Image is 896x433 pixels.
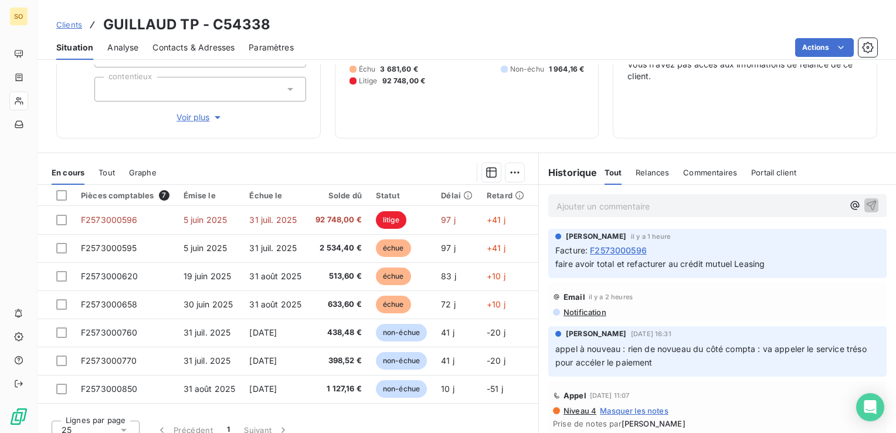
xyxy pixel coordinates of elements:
span: [DATE] [249,384,277,394]
span: 31 août 2025 [184,384,236,394]
span: F2573000850 [81,384,138,394]
span: [DATE] 16:31 [631,330,671,337]
span: F2573000595 [81,243,137,253]
span: Graphe [129,168,157,177]
h6: Historique [539,165,598,180]
span: échue [376,239,411,257]
span: échue [376,296,411,313]
span: 31 août 2025 [249,299,301,309]
span: F2573000596 [81,215,138,225]
span: 31 juil. 2025 [184,327,231,337]
span: Facture : [555,244,588,256]
input: Ajouter une valeur [104,84,114,94]
span: -51 j [487,384,503,394]
span: Masquer les notes [600,406,668,415]
span: [DATE] [249,327,277,337]
span: 5 juin 2025 [184,243,228,253]
span: Prise de notes par [553,419,882,428]
span: 97 j [441,243,456,253]
span: 633,60 € [315,299,362,310]
span: non-échue [376,324,427,341]
span: [PERSON_NAME] [566,329,626,339]
span: il y a 1 heure [631,233,670,240]
span: +41 j [487,215,505,225]
span: 1 964,16 € [549,64,585,75]
div: Open Intercom Messenger [856,393,884,421]
span: Contacts & Adresses [152,42,235,53]
span: +41 j [487,243,505,253]
img: Logo LeanPay [9,407,28,426]
span: 398,52 € [315,355,362,367]
span: [DATE] 11:07 [590,392,630,399]
span: 19 juin 2025 [184,271,232,281]
span: F2573000760 [81,327,138,337]
span: Litige [359,76,378,86]
span: 83 j [441,271,456,281]
span: Appel [564,391,586,400]
span: 31 août 2025 [249,271,301,281]
span: litige [376,211,406,229]
span: Clients [56,20,82,29]
span: 3 681,60 € [380,64,418,75]
div: Statut [376,191,427,200]
span: 438,48 € [315,327,362,339]
span: 1 127,16 € [315,383,362,395]
span: 72 j [441,299,456,309]
span: [PERSON_NAME] [566,231,626,242]
span: Commentaires [683,168,737,177]
span: 30 juin 2025 [184,299,233,309]
span: 513,60 € [315,270,362,282]
span: 41 j [441,327,454,337]
div: Vous n’avez pas accès aux informations de relance de ce client. [627,38,863,124]
span: 92 748,00 € [382,76,426,86]
span: Non-échu [510,64,544,75]
span: Échu [359,64,376,75]
span: [DATE] [249,356,277,366]
span: faire avoir total et refacturer au crédit mutuel Leasing [555,259,765,269]
span: -20 j [487,356,505,366]
div: Échue le [249,191,301,200]
span: non-échue [376,352,427,370]
span: 7 [159,190,169,201]
div: Solde dû [315,191,362,200]
span: Niveau 4 [562,406,596,415]
span: Voir plus [177,111,223,123]
span: 97 j [441,215,456,225]
span: 5 juin 2025 [184,215,228,225]
span: Paramètres [249,42,294,53]
div: Commercial [538,191,597,200]
span: Tout [605,168,622,177]
span: échue [376,268,411,285]
span: Situation [56,42,93,53]
span: F2573000596 [590,244,647,256]
h3: GUILLAUD TP - C54338 [103,14,270,35]
span: Email [564,292,585,302]
div: Retard [487,191,524,200]
span: non-échue [376,380,427,398]
span: F2573000770 [81,356,137,366]
span: [PERSON_NAME] [622,419,685,428]
a: Clients [56,19,82,31]
button: Voir plus [94,111,306,124]
span: +10 j [487,271,505,281]
div: Délai [441,191,473,200]
button: Actions [795,38,854,57]
span: 92 748,00 € [315,214,362,226]
span: F2573000620 [81,271,138,281]
span: 2 534,40 € [315,242,362,254]
span: Notification [562,307,606,317]
span: Tout [99,168,115,177]
div: Émise le [184,191,236,200]
span: 31 juil. 2025 [249,243,297,253]
span: -20 j [487,327,505,337]
span: 31 juil. 2025 [249,215,297,225]
span: il y a 2 heures [589,293,633,300]
span: Portail client [751,168,796,177]
span: appel à nouveau : rien de novueau du côté compta : va appeler le service tréso pour accéler le pa... [555,344,869,367]
span: Relances [636,168,669,177]
span: +10 j [487,299,505,309]
span: F2573000658 [81,299,138,309]
span: 31 juil. 2025 [184,356,231,366]
span: Analyse [107,42,138,53]
div: SO [9,7,28,26]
